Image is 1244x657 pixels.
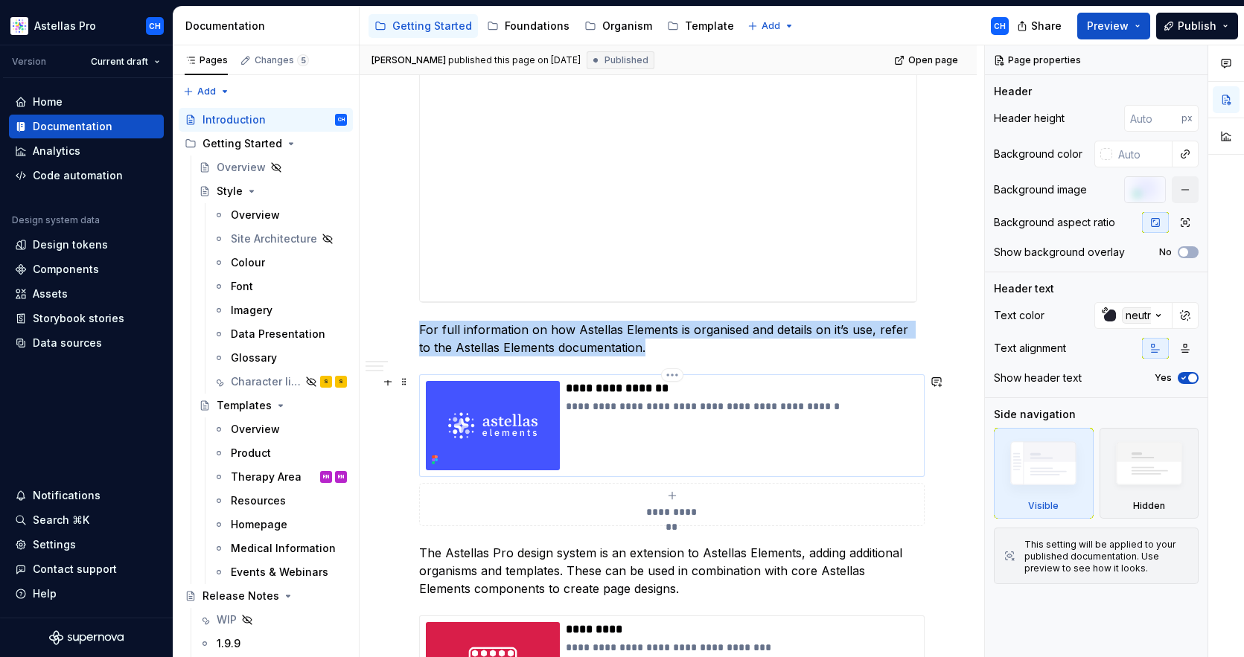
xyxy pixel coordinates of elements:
button: Notifications [9,484,164,507]
a: Template [661,14,740,38]
div: Introduction [202,112,266,127]
div: Header height [994,111,1065,126]
div: Design system data [12,214,100,226]
div: Glossary [231,350,277,365]
div: Template [685,19,734,33]
div: Header text [994,281,1054,296]
input: Auto [1124,105,1181,132]
button: Search ⌘K [9,508,164,532]
span: Current draft [91,56,148,68]
div: Changes [255,54,309,66]
div: Imagery [231,303,272,318]
div: Events & Webinars [231,565,328,580]
div: Resources [231,493,286,508]
div: Product [231,446,271,461]
div: Data Presentation [231,327,325,342]
div: neutral-900 [1122,307,1187,324]
a: Font [207,275,353,298]
div: Visible [1028,500,1059,512]
span: Publish [1178,19,1216,33]
div: Therapy Area [231,469,302,484]
span: Add [197,86,216,97]
span: Open page [908,54,958,66]
a: Product [207,441,353,465]
button: Share [1009,13,1071,39]
img: f5d496b7-9b42-4eaa-b95a-e22561b579dd.png [426,381,560,470]
div: Show header text [994,371,1082,385]
a: Data sources [9,331,164,355]
span: Published [605,54,648,66]
div: CH [149,20,161,32]
div: Getting Started [392,19,472,33]
p: px [1181,112,1193,124]
a: Storybook stories [9,307,164,330]
p: The Astellas Pro design system is an extension to Astellas Elements, adding additional organisms ... [419,544,917,597]
div: Hidden [1133,500,1165,512]
div: Templates [217,398,272,413]
button: Current draft [84,51,167,72]
div: Release Notes [202,589,279,603]
div: Organism [602,19,652,33]
div: published this page on [DATE] [448,54,581,66]
div: RN [338,469,344,484]
div: Side navigation [994,407,1076,422]
a: Events & Webinars [207,560,353,584]
div: Homepage [231,517,287,532]
div: Components [33,262,99,277]
div: Getting Started [179,132,353,156]
div: Colour [231,255,265,270]
button: neutral-900 [1094,302,1173,329]
div: CH [994,20,1006,32]
div: CH [338,112,345,127]
div: Hidden [1100,428,1199,519]
a: Homepage [207,513,353,536]
div: Design tokens [33,237,108,252]
div: Data sources [33,336,102,350]
div: Code automation [33,168,123,183]
div: Assets [33,286,68,301]
a: Resources [207,489,353,513]
a: Templates [193,394,353,417]
div: Style [217,184,243,199]
div: Text alignment [994,341,1066,356]
div: Overview [231,208,280,222]
label: Yes [1155,372,1172,384]
a: Data Presentation [207,322,353,346]
div: Analytics [33,144,80,158]
div: Visible [994,428,1094,519]
button: Contact support [9,557,164,581]
a: Medical Information [207,536,353,560]
a: Home [9,90,164,114]
div: Medical Information [231,541,336,556]
div: Getting Started [202,136,282,151]
div: Overview [217,160,266,175]
a: Overview [207,417,353,441]
div: Documentation [185,19,353,33]
a: Release Notes [179,584,353,608]
div: Home [33,94,63,109]
a: Overview [207,203,353,227]
div: Show background overlay [994,245,1125,260]
a: Documentation [9,115,164,138]
a: Assets [9,282,164,306]
svg: Supernova Logo [49,630,124,645]
a: Analytics [9,139,164,163]
a: Imagery [207,298,353,322]
div: Font [231,279,253,294]
a: Therapy AreaRNRN [207,465,353,489]
div: Version [12,56,46,68]
input: Auto [1112,141,1173,167]
a: IntroductionCH [179,108,353,132]
a: Components [9,257,164,281]
button: Preview [1077,13,1150,39]
button: Astellas ProCH [3,10,170,42]
div: Storybook stories [33,311,124,326]
div: This setting will be applied to your published documentation. Use preview to see how it looks. [1024,539,1189,574]
div: Text color [994,308,1044,323]
a: Site Architecture [207,227,353,251]
a: WIP [193,608,353,632]
button: Publish [1156,13,1238,39]
a: Overview [193,156,353,179]
a: Glossary [207,346,353,370]
a: Style [193,179,353,203]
